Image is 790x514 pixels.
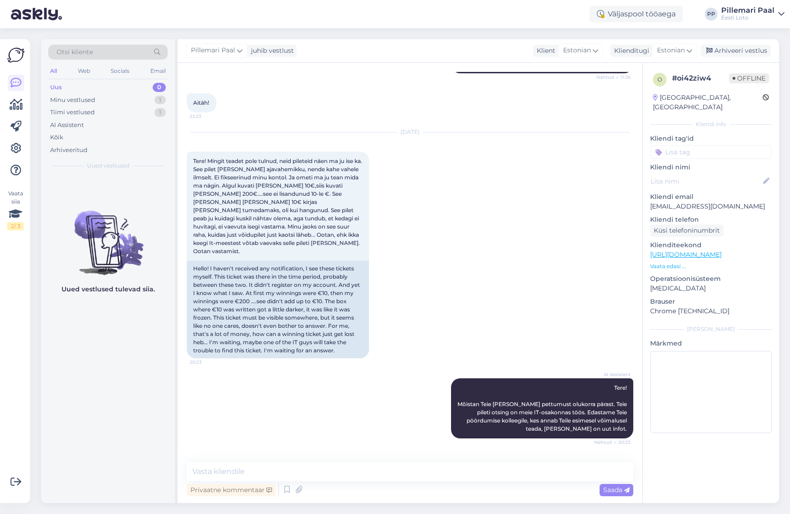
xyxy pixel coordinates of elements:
[50,121,84,130] div: AI Assistent
[603,486,630,494] span: Saada
[672,73,729,84] div: # oi42ziw4
[190,359,224,366] span: 20:23
[701,45,771,57] div: Arhiveeri vestlus
[50,108,95,117] div: Tiimi vestlused
[650,339,772,348] p: Märkmed
[563,46,591,56] span: Estonian
[650,262,772,270] p: Vaata edasi ...
[149,65,168,77] div: Email
[56,47,93,57] span: Otsi kliente
[50,83,62,92] div: Uus
[650,297,772,306] p: Brauser
[650,284,772,293] p: [MEDICAL_DATA]
[657,46,685,56] span: Estonian
[193,99,209,106] span: Aitäh!
[650,202,772,211] p: [EMAIL_ADDRESS][DOMAIN_NAME]
[729,73,769,83] span: Offline
[50,146,87,155] div: Arhiveeritud
[7,189,24,230] div: Vaata siia
[154,108,166,117] div: 1
[650,134,772,143] p: Kliendi tag'id
[650,192,772,202] p: Kliendi email
[187,484,276,496] div: Privaatne kommentaar
[650,224,723,237] div: Küsi telefoninumbrit
[7,222,24,230] div: 2 / 3
[650,163,772,172] p: Kliendi nimi
[650,325,772,333] div: [PERSON_NAME]
[190,113,224,120] span: 22:23
[721,7,775,14] div: Pillemari Paal
[721,14,775,21] div: Eesti Loto
[650,120,772,128] div: Kliendi info
[191,46,235,56] span: Pillemari Paal
[610,46,649,56] div: Klienditugi
[50,96,95,105] div: Minu vestlused
[596,74,631,81] span: Nähtud ✓ 11:26
[650,145,772,159] input: Lisa tag
[62,285,155,294] p: Uued vestlused tulevad siia.
[50,133,63,142] div: Kõik
[247,46,294,56] div: juhib vestlust
[657,76,662,83] span: o
[187,261,369,358] div: Hello! I haven't received any notification, I see these tickets myself. This ticket was there in ...
[650,215,772,224] p: Kliendi telefon
[650,274,772,284] p: Operatsioonisüsteem
[41,194,175,276] img: No chats
[650,306,772,316] p: Chrome [TECHNICAL_ID]
[590,6,683,22] div: Väljaspool tööaega
[721,7,785,21] a: Pillemari PaalEesti Loto
[533,46,555,56] div: Klient
[76,65,92,77] div: Web
[650,240,772,250] p: Klienditeekond
[193,158,364,254] span: Tere! Mingit teadet pole tulnud, neid pileteid näen ma ju ise ka. See pilet [PERSON_NAME] ajavahe...
[651,176,761,186] input: Lisa nimi
[48,65,59,77] div: All
[7,46,25,64] img: Askly Logo
[594,439,631,446] span: Nähtud ✓ 20:23
[596,371,631,378] span: AI Assistent
[153,83,166,92] div: 0
[187,128,633,136] div: [DATE]
[109,65,131,77] div: Socials
[653,93,763,112] div: [GEOGRAPHIC_DATA], [GEOGRAPHIC_DATA]
[650,250,722,259] a: [URL][DOMAIN_NAME]
[87,162,129,170] span: Uued vestlused
[705,8,718,20] div: PP
[154,96,166,105] div: 1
